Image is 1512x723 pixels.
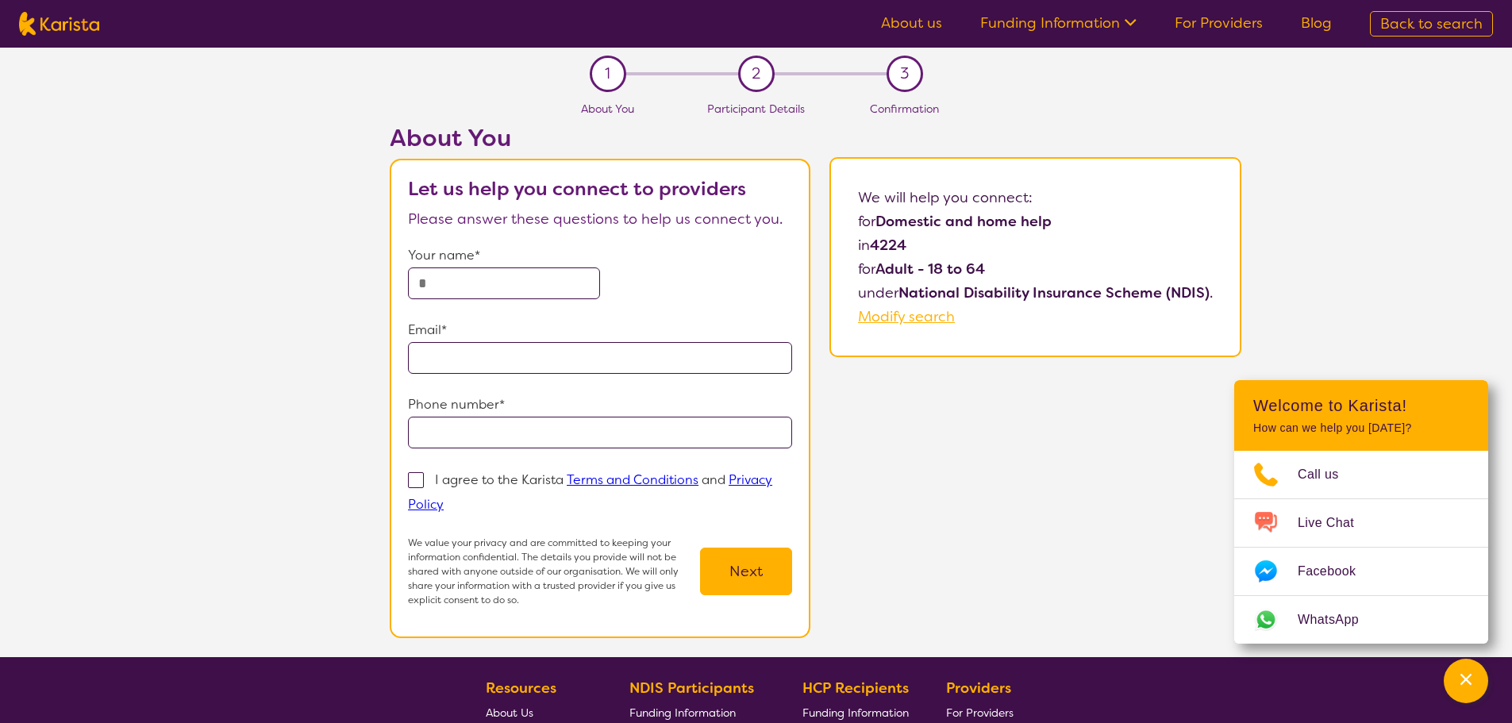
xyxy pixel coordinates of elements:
[1298,560,1375,583] span: Facebook
[581,102,634,116] span: About You
[408,176,746,202] b: Let us help you connect to providers
[605,62,610,86] span: 1
[700,548,792,595] button: Next
[1298,463,1358,486] span: Call us
[870,236,906,255] b: 4224
[946,706,1014,720] span: For Providers
[752,62,760,86] span: 2
[408,471,772,513] p: I agree to the Karista and
[408,536,700,607] p: We value your privacy and are committed to keeping your information confidential. The details you...
[408,207,792,231] p: Please answer these questions to help us connect you.
[1253,421,1469,435] p: How can we help you [DATE]?
[408,318,792,342] p: Email*
[629,679,754,698] b: NDIS Participants
[629,706,736,720] span: Funding Information
[486,679,556,698] b: Resources
[567,471,698,488] a: Terms and Conditions
[390,124,810,152] h2: About You
[858,233,1213,257] p: in
[1301,13,1332,33] a: Blog
[870,102,939,116] span: Confirmation
[1234,451,1488,644] ul: Choose channel
[858,257,1213,281] p: for
[858,307,955,326] a: Modify search
[408,393,792,417] p: Phone number*
[881,13,942,33] a: About us
[1234,380,1488,644] div: Channel Menu
[1253,396,1469,415] h2: Welcome to Karista!
[1298,608,1378,632] span: WhatsApp
[875,260,985,279] b: Adult - 18 to 64
[19,12,99,36] img: Karista logo
[1175,13,1263,33] a: For Providers
[900,62,909,86] span: 3
[1380,14,1483,33] span: Back to search
[875,212,1052,231] b: Domestic and home help
[802,679,909,698] b: HCP Recipients
[1298,511,1373,535] span: Live Chat
[898,283,1210,302] b: National Disability Insurance Scheme (NDIS)
[1234,596,1488,644] a: Web link opens in a new tab.
[858,281,1213,305] p: under .
[408,244,792,267] p: Your name*
[946,679,1011,698] b: Providers
[980,13,1137,33] a: Funding Information
[858,210,1213,233] p: for
[1444,659,1488,703] button: Channel Menu
[486,706,533,720] span: About Us
[707,102,805,116] span: Participant Details
[1370,11,1493,37] a: Back to search
[858,186,1213,210] p: We will help you connect:
[802,706,909,720] span: Funding Information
